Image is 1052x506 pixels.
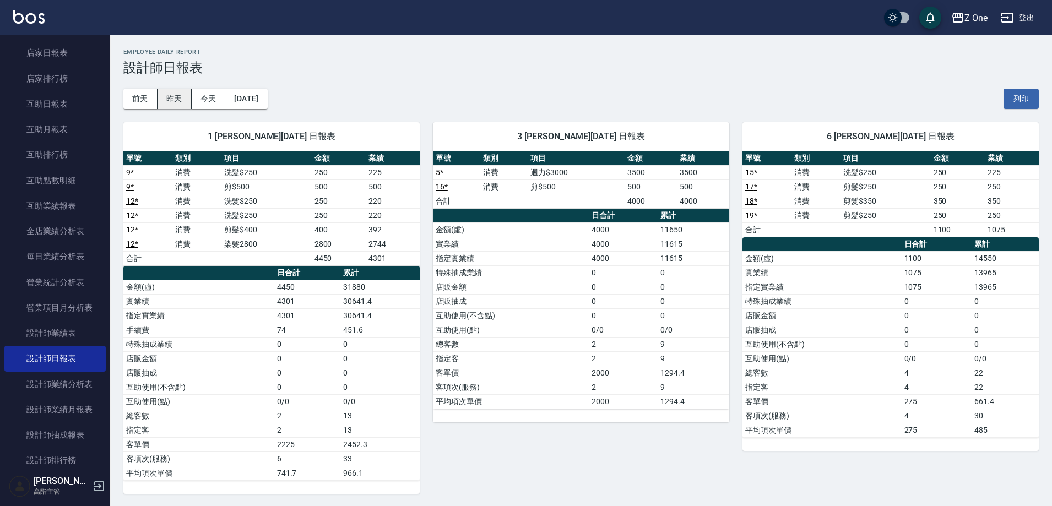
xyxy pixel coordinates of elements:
td: 消費 [172,222,221,237]
th: 日合計 [589,209,658,223]
td: 14550 [972,251,1039,265]
th: 單號 [742,151,791,166]
td: 0 [658,265,729,280]
button: 昨天 [158,89,192,109]
td: 0 [274,366,341,380]
td: 消費 [172,194,221,208]
td: 客單價 [123,437,274,451]
td: 4301 [274,294,341,308]
td: 特殊抽成業績 [123,337,274,351]
td: 22 [972,366,1039,380]
td: 4000 [589,222,658,237]
td: 275 [902,423,972,437]
td: 剪髮$250 [840,179,931,194]
td: 0/0 [589,323,658,337]
a: 設計師抽成報表 [4,422,106,448]
td: 250 [312,194,366,208]
td: 指定實業績 [433,251,589,265]
td: 手續費 [123,323,274,337]
a: 設計師日報表 [4,346,106,371]
a: 營業項目月分析表 [4,295,106,320]
td: 1100 [902,251,972,265]
td: 4450 [274,280,341,294]
td: 11650 [658,222,729,237]
td: 洗髮$250 [840,165,931,179]
td: 消費 [480,165,528,179]
td: 0/0 [658,323,729,337]
td: 互助使用(點) [123,394,274,409]
td: 剪$500 [221,179,312,194]
th: 類別 [480,151,528,166]
td: 互助使用(點) [742,351,902,366]
td: 500 [677,179,729,194]
td: 消費 [480,179,528,194]
a: 設計師業績表 [4,320,106,346]
th: 業績 [677,151,729,166]
td: 消費 [791,208,840,222]
td: 13965 [972,265,1039,280]
a: 設計師業績月報表 [4,397,106,422]
td: 消費 [791,194,840,208]
td: 染髮2800 [221,237,312,251]
td: 0 [658,308,729,323]
h2: Employee Daily Report [123,48,1039,56]
td: 洗髮$250 [221,208,312,222]
span: 3 [PERSON_NAME][DATE] 日報表 [446,131,716,142]
td: 消費 [791,179,840,194]
a: 互助業績報表 [4,193,106,219]
h5: [PERSON_NAME] [34,476,90,487]
td: 2 [589,351,658,366]
td: 剪髮$400 [221,222,312,237]
td: 0 [972,294,1039,308]
td: 2225 [274,437,341,451]
a: 設計師業績分析表 [4,372,106,397]
td: 4301 [274,308,341,323]
td: 4450 [312,251,366,265]
td: 225 [985,165,1039,179]
td: 0/0 [972,351,1039,366]
td: 500 [366,179,420,194]
th: 日合計 [274,266,341,280]
td: 22 [972,380,1039,394]
td: 合計 [123,251,172,265]
td: 互助使用(不含點) [742,337,902,351]
td: 互助使用(不含點) [123,380,274,394]
th: 累計 [658,209,729,223]
td: 0 [589,294,658,308]
td: 350 [985,194,1039,208]
th: 項目 [221,151,312,166]
table: a dense table [433,151,729,209]
td: 9 [658,380,729,394]
th: 業績 [985,151,1039,166]
td: 指定客 [742,380,902,394]
td: 4000 [625,194,677,208]
td: 實業績 [742,265,902,280]
a: 互助排行榜 [4,142,106,167]
td: 0 [902,294,972,308]
button: save [919,7,941,29]
a: 營業統計分析表 [4,270,106,295]
td: 13 [340,423,420,437]
td: 0 [972,308,1039,323]
td: 4000 [589,251,658,265]
table: a dense table [742,237,1039,438]
td: 1075 [902,265,972,280]
td: 0 [902,337,972,351]
th: 業績 [366,151,420,166]
td: 30641.4 [340,294,420,308]
td: 0 [902,323,972,337]
td: 451.6 [340,323,420,337]
button: 前天 [123,89,158,109]
td: 2800 [312,237,366,251]
td: 金額(虛) [433,222,589,237]
button: Z One [947,7,992,29]
td: 洗髮$250 [221,194,312,208]
span: 1 [PERSON_NAME][DATE] 日報表 [137,131,406,142]
td: 0 [340,351,420,366]
td: 13965 [972,280,1039,294]
td: 500 [312,179,366,194]
td: 指定實業績 [123,308,274,323]
td: 350 [931,194,985,208]
a: 互助月報表 [4,117,106,142]
td: 金額(虛) [123,280,274,294]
